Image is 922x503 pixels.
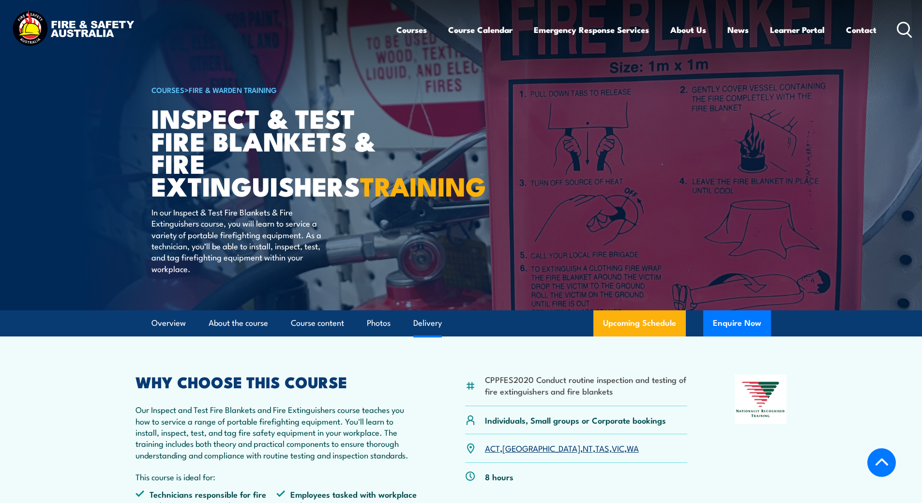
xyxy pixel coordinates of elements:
[534,17,649,43] a: Emergency Response Services
[396,17,427,43] a: Courses
[770,17,825,43] a: Learner Portal
[413,310,442,336] a: Delivery
[502,442,580,454] a: [GEOGRAPHIC_DATA]
[151,84,391,95] h6: >
[612,442,624,454] a: VIC
[485,471,514,482] p: 8 hours
[151,84,184,95] a: COURSES
[189,84,277,95] a: Fire & Warden Training
[367,310,391,336] a: Photos
[151,310,186,336] a: Overview
[595,442,609,454] a: TAS
[703,310,771,336] button: Enquire Now
[735,375,787,424] img: Nationally Recognised Training logo.
[846,17,877,43] a: Contact
[485,442,500,454] a: ACT
[593,310,686,336] a: Upcoming Schedule
[627,442,639,454] a: WA
[136,375,418,388] h2: WHY CHOOSE THIS COURSE
[485,374,688,396] li: CPPFES2020 Conduct routine inspection and testing of fire extinguishers and fire blankets
[485,442,639,454] p: , , , , ,
[727,17,749,43] a: News
[136,404,418,460] p: Our Inspect and Test Fire Blankets and Fire Extinguishers course teaches you how to service a ran...
[670,17,706,43] a: About Us
[151,107,391,197] h1: Inspect & Test Fire Blankets & Fire Extinguishers
[485,414,666,426] p: Individuals, Small groups or Corporate bookings
[291,310,344,336] a: Course content
[360,165,486,205] strong: TRAINING
[151,206,328,274] p: In our Inspect & Test Fire Blankets & Fire Extinguishers course, you will learn to service a vari...
[448,17,513,43] a: Course Calendar
[209,310,268,336] a: About the course
[136,471,418,482] p: This course is ideal for:
[583,442,593,454] a: NT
